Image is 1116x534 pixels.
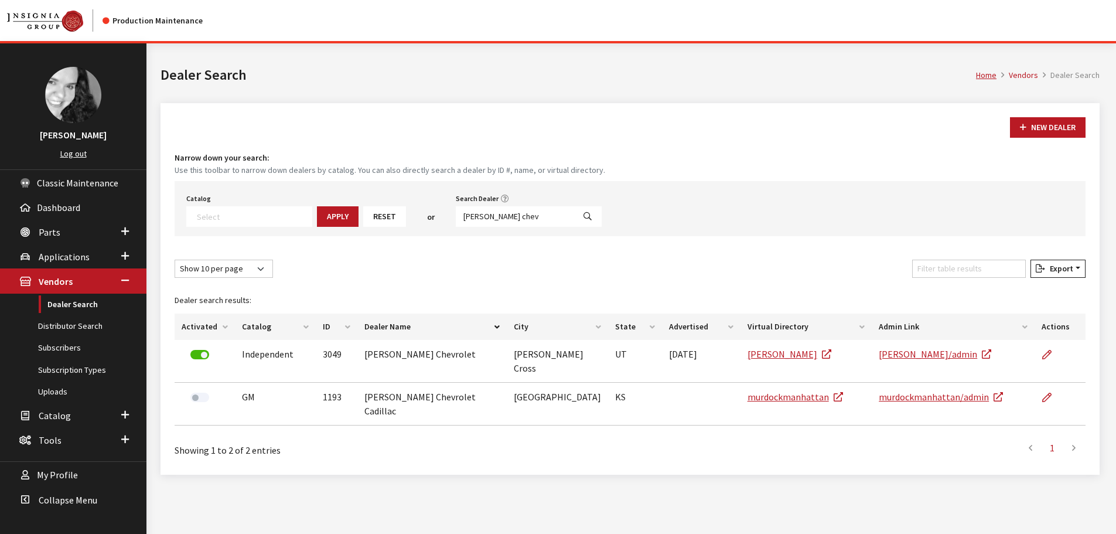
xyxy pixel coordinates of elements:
[45,67,101,123] img: Khrystal Dorton
[39,410,71,421] span: Catalog
[996,69,1038,81] li: Vendors
[197,211,312,222] textarea: Search
[662,340,740,383] td: [DATE]
[507,340,608,383] td: [PERSON_NAME] Cross
[740,314,872,340] th: Virtual Directory: activate to sort column ascending
[879,348,991,360] a: [PERSON_NAME]/admin
[39,276,73,288] span: Vendors
[507,314,608,340] th: City: activate to sort column ascending
[37,177,118,189] span: Classic Maintenance
[1038,69,1100,81] li: Dealer Search
[39,434,62,446] span: Tools
[175,287,1086,314] caption: Dealer search results:
[12,128,135,142] h3: [PERSON_NAME]
[879,391,1003,403] a: murdockmanhattan/admin
[357,340,506,383] td: [PERSON_NAME] Chevrolet
[608,314,663,340] th: State: activate to sort column ascending
[363,206,406,227] button: Reset
[39,494,97,506] span: Collapse Menu
[316,314,357,340] th: ID: activate to sort column ascending
[190,393,209,402] label: Activate Dealer
[608,383,663,426] td: KS
[427,211,435,223] span: or
[235,340,316,383] td: Independent
[175,314,235,340] th: Activated: activate to sort column ascending
[37,202,80,213] span: Dashboard
[235,314,316,340] th: Catalog: activate to sort column ascending
[872,314,1035,340] th: Admin Link: activate to sort column ascending
[235,383,316,426] td: GM
[186,206,312,227] span: Select
[748,391,843,403] a: murdockmanhattan
[456,206,574,227] input: Search
[37,470,78,481] span: My Profile
[912,260,1026,278] input: Filter table results
[456,193,499,204] label: Search Dealer
[175,435,546,457] div: Showing 1 to 2 of 2 entries
[316,383,357,426] td: 1193
[1042,340,1062,369] a: Edit Dealer
[161,64,976,86] h1: Dealer Search
[1045,263,1073,274] span: Export
[357,314,506,340] th: Dealer Name: activate to sort column descending
[1030,260,1086,278] button: Export
[608,340,663,383] td: UT
[357,383,506,426] td: [PERSON_NAME] Chevrolet Cadillac
[1035,314,1086,340] th: Actions
[39,226,60,238] span: Parts
[175,152,1086,164] h4: Narrow down your search:
[103,15,203,27] div: Production Maintenance
[748,348,831,360] a: [PERSON_NAME]
[186,193,211,204] label: Catalog
[317,206,359,227] button: Apply
[1042,383,1062,412] a: Edit Dealer
[39,251,90,263] span: Applications
[60,148,87,159] a: Log out
[7,9,103,32] a: Insignia Group logo
[507,383,608,426] td: [GEOGRAPHIC_DATA]
[316,340,357,383] td: 3049
[190,350,209,359] label: Deactivate Dealer
[1010,117,1086,138] button: New Dealer
[976,70,996,80] a: Home
[1042,436,1063,460] a: 1
[7,11,83,32] img: Catalog Maintenance
[662,314,740,340] th: Advertised: activate to sort column ascending
[574,206,602,227] button: Search
[175,164,1086,176] small: Use this toolbar to narrow down dealers by catalog. You can also directly search a dealer by ID #...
